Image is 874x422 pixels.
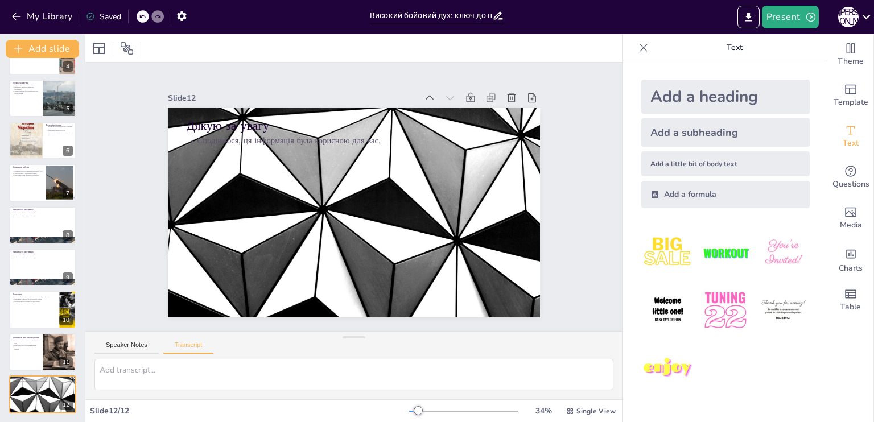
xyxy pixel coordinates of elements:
p: Вплив лідерства [13,81,39,84]
p: Позитивна атмосфера в команді. [13,257,73,259]
p: Сподіваюся, ця інформація була корисною для вас. [187,135,522,146]
p: Роль підготовки [46,123,73,127]
p: Злагодженість у виконанні завдань. [13,172,43,175]
p: Дякую за увагу [187,117,522,134]
div: А [PERSON_NAME] [838,7,859,27]
p: Підтримка товаришів важлива. [13,213,73,215]
p: Високий бойовий дух критично важливий для успіху. [13,296,56,298]
div: 7 [63,188,73,198]
div: 11 [59,357,73,367]
p: Якість забезпечення впливає на мораль. [13,346,39,350]
div: 34 % [530,406,557,416]
p: Командна робота підвищує моральний дух. [13,171,43,173]
p: Важливість мотивації [13,250,73,254]
div: Add a little bit of body text [641,151,810,176]
p: Сподіваюся, ця інформація була корисною для вас. [13,380,73,383]
p: Моральний стан впливає на результати. [13,300,56,302]
button: А [PERSON_NAME] [838,6,859,28]
img: 4.jpeg [641,284,694,337]
span: Text [843,137,859,150]
div: 6 [63,146,73,156]
button: Speaker Notes [94,341,159,354]
p: Мотивація підвищує бойовий дух. [13,253,73,255]
p: Підготовка зменшує страх. [46,130,73,132]
div: 12 [59,400,73,410]
img: 5.jpeg [699,284,752,337]
div: 9 [9,249,76,286]
span: Table [840,301,861,313]
div: Add a table [828,280,873,321]
div: 8 [63,230,73,241]
img: 2.jpeg [699,226,752,279]
div: Add a formula [641,181,810,208]
p: Ефективне лідерство включає мотивацію. [13,86,39,90]
div: 12 [9,375,76,413]
div: Add a heading [641,80,810,114]
div: 5 [63,104,73,114]
img: 1.jpeg [641,226,694,279]
span: Questions [832,178,869,191]
span: Media [840,219,862,231]
img: 7.jpeg [641,342,694,395]
span: Single View [576,407,616,416]
div: 5 [9,80,76,117]
p: Відчуття єдності підвищує готовність. [13,175,43,177]
p: Фактори, що впливають на бойовий дух. [13,340,39,344]
div: 4 [63,61,73,72]
img: 6.jpeg [757,284,810,337]
div: Saved [86,11,121,22]
p: Підтримка товаришів важлива. [13,255,73,257]
p: Дякую за увагу [13,377,73,380]
div: 10 [59,315,73,325]
div: Slide 12 [168,93,417,104]
p: Тренування зміцнюють командний дух. [46,131,73,135]
div: Change the overall theme [828,34,873,75]
div: Slide 12 / 12 [90,406,409,416]
button: My Library [9,7,77,26]
p: Лідери повинні бути прикладом для наслідування. [13,90,39,94]
div: Layout [90,39,108,57]
div: 7 [9,164,76,201]
div: 11 [9,333,76,371]
button: Add slide [6,40,79,58]
div: Add text boxes [828,116,873,157]
p: Висновки [13,292,56,296]
button: Transcript [163,341,214,354]
span: Template [834,96,868,109]
div: Add charts and graphs [828,239,873,280]
span: Charts [839,262,863,275]
p: Позитивна атмосфера в команді. [13,214,73,217]
div: Get real-time input from your audience [828,157,873,198]
p: Взаємодія між солдатами важлива. [13,344,39,346]
div: 6 [9,122,76,159]
input: Insert title [370,7,492,24]
p: Text [653,34,817,61]
div: 9 [63,272,73,283]
span: Position [120,42,134,55]
div: Add ready made slides [828,75,873,116]
span: Theme [838,55,864,68]
p: Лідери підвищують бойовий дух. [13,84,39,86]
button: Export to PowerPoint [737,6,760,28]
div: Add a subheading [641,118,810,147]
div: 10 [9,291,76,328]
p: Мотивація підвищує бойовий дух. [13,210,73,213]
p: Командна робота [13,166,43,169]
p: Підтримка бойового духу потребує зусиль. [13,298,56,300]
img: 3.jpeg [757,226,810,279]
p: Запитання для обговорення [13,336,39,340]
div: Add images, graphics, shapes or video [828,198,873,239]
div: 8 [9,206,76,244]
p: Висока підготовка підвищує бойовий дух. [46,125,73,129]
button: Present [762,6,819,28]
p: Важливість мотивації [13,208,73,211]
